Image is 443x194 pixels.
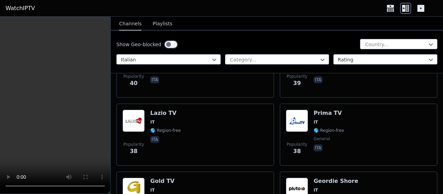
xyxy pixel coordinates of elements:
[314,136,330,142] span: general
[130,79,137,87] span: 40
[150,128,181,133] span: 🌎 Region-free
[150,119,155,125] span: IT
[314,187,318,193] span: IT
[123,142,144,147] span: Popularity
[150,136,159,143] p: ita
[314,178,358,185] h6: Geordie Shore
[293,79,301,87] span: 39
[119,17,142,31] button: Channels
[287,142,307,147] span: Popularity
[150,187,155,193] span: IT
[314,110,344,117] h6: Prima TV
[314,144,323,151] p: ita
[314,119,318,125] span: IT
[153,17,172,31] button: Playlists
[314,76,323,83] p: ita
[123,110,145,132] img: Lazio TV
[116,41,161,48] label: Show Geo-blocked
[130,147,137,155] span: 38
[6,4,35,12] a: WatchIPTV
[286,110,308,132] img: Prima TV
[314,128,344,133] span: 🌎 Region-free
[287,74,307,79] span: Popularity
[150,110,181,117] h6: Lazio TV
[123,74,144,79] span: Popularity
[150,178,181,185] h6: Gold TV
[293,147,301,155] span: 38
[150,76,159,83] p: ita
